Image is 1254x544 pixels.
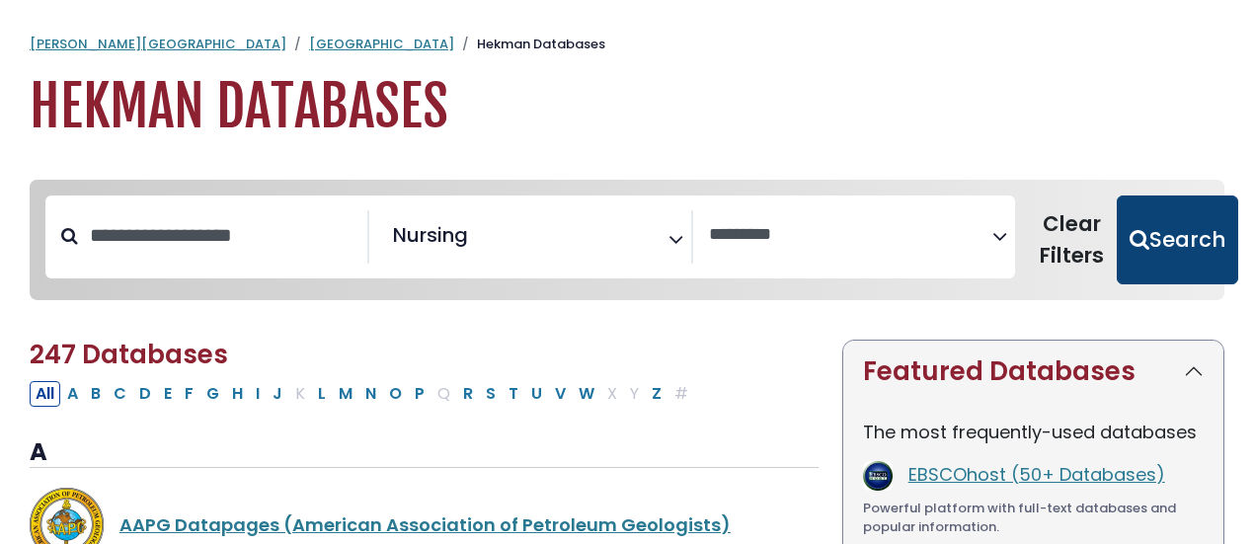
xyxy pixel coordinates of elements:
button: Filter Results C [108,381,132,407]
span: 247 Databases [30,337,228,372]
input: Search database by title or keyword [78,219,367,252]
button: Filter Results U [525,381,548,407]
button: Filter Results B [85,381,107,407]
button: Filter Results V [549,381,572,407]
button: Filter Results R [457,381,479,407]
textarea: Search [709,225,992,246]
h1: Hekman Databases [30,74,1224,140]
textarea: Search [472,231,486,252]
h3: A [30,438,819,468]
button: All [30,381,60,407]
button: Filter Results H [226,381,249,407]
button: Filter Results M [333,381,358,407]
a: EBSCOhost (50+ Databases) [908,462,1165,487]
button: Filter Results W [573,381,600,407]
button: Filter Results L [312,381,332,407]
button: Filter Results J [267,381,288,407]
button: Submit for Search Results [1117,195,1238,284]
button: Filter Results S [480,381,502,407]
li: Hekman Databases [454,35,605,54]
nav: breadcrumb [30,35,1224,54]
button: Filter Results O [383,381,408,407]
button: Filter Results I [250,381,266,407]
button: Filter Results G [200,381,225,407]
button: Clear Filters [1027,195,1117,284]
button: Filter Results T [503,381,524,407]
div: Alpha-list to filter by first letter of database name [30,380,696,405]
a: AAPG Datapages (American Association of Petroleum Geologists) [119,512,731,537]
button: Filter Results F [179,381,199,407]
a: [PERSON_NAME][GEOGRAPHIC_DATA] [30,35,286,53]
button: Filter Results N [359,381,382,407]
button: Filter Results E [158,381,178,407]
button: Filter Results A [61,381,84,407]
li: Nursing [385,220,468,250]
button: Filter Results P [409,381,431,407]
button: Featured Databases [843,341,1223,403]
p: The most frequently-used databases [863,419,1204,445]
button: Filter Results D [133,381,157,407]
nav: Search filters [30,180,1224,300]
button: Filter Results Z [646,381,667,407]
div: Powerful platform with full-text databases and popular information. [863,499,1204,537]
a: [GEOGRAPHIC_DATA] [309,35,454,53]
span: Nursing [393,220,468,250]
